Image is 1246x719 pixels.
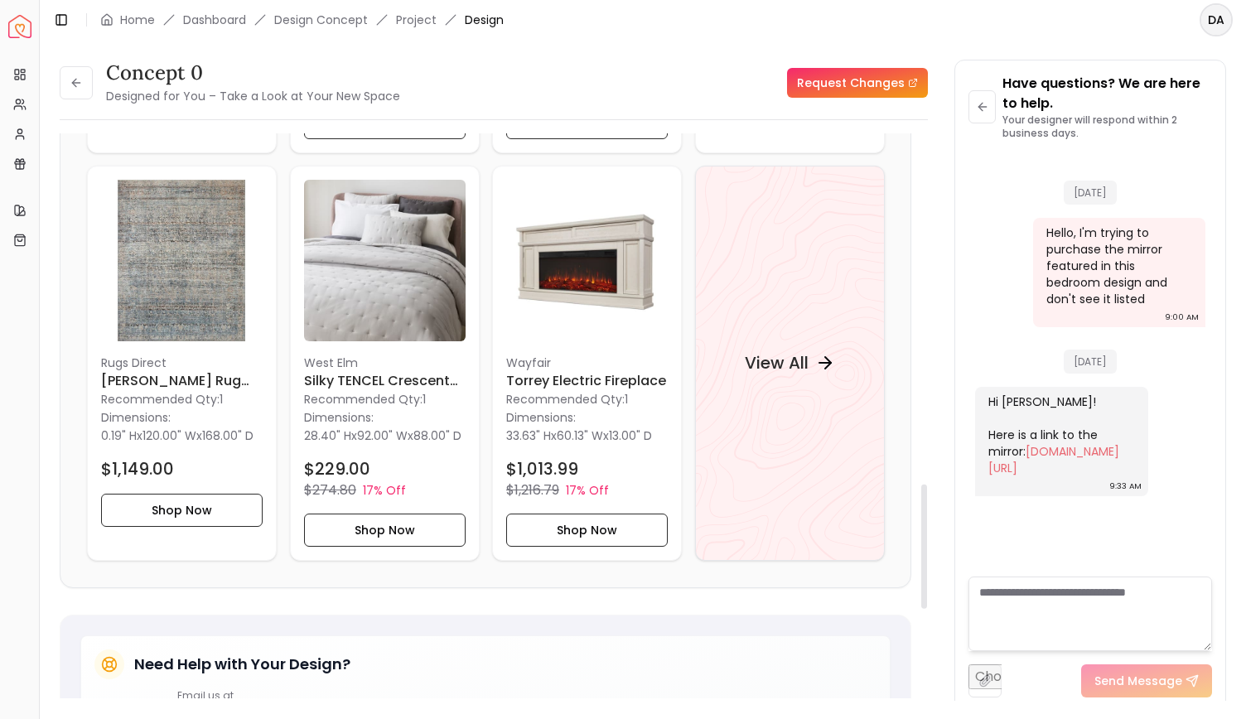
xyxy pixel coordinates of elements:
[101,180,263,341] img: Billie Denim Blush Rug 10'x14' image
[304,514,466,547] button: Shop Now
[695,166,885,561] a: View All
[304,180,466,341] img: Silky TENCEL Crescent Stitch Quilt & Shams image
[506,427,551,444] span: 33.63" H
[1046,224,1190,307] div: Hello, I'm trying to purchase the mirror featured in this bedroom design and don't see it listed
[506,408,576,427] p: Dimensions:
[304,105,466,138] button: Shop Now
[202,427,254,444] span: 168.00" D
[492,166,682,561] a: Torrey Electric Fireplace imageWayfairTorrey Electric FireplaceRecommended Qty:1Dimensions:33.63"...
[142,427,196,444] span: 120.00" W
[413,427,461,444] span: 88.00" D
[506,427,652,444] p: x x
[101,371,263,391] h6: [PERSON_NAME] Rug 10'x14'
[100,12,504,28] nav: breadcrumb
[744,351,808,374] h4: View All
[1002,113,1212,140] p: Your designer will respond within 2 business days.
[8,15,31,38] a: Spacejoy
[566,482,609,499] p: 17% Off
[988,393,1132,476] div: Hi [PERSON_NAME]! Here is a link to the mirror:
[1165,309,1199,326] div: 9:00 AM
[120,12,155,28] a: Home
[101,427,137,444] span: 0.19" H
[1064,350,1117,374] span: [DATE]
[101,457,174,480] h4: $1,149.00
[304,480,356,500] p: $274.80
[8,15,31,38] img: Spacejoy Logo
[506,105,668,138] button: Shop Now
[506,371,668,391] h6: Torrey Electric Fireplace
[290,166,480,561] a: Silky TENCEL Crescent Stitch Quilt & Shams imageWest ElmSilky TENCEL Crescent Stitch Quilt & Sham...
[506,180,668,341] img: Torrey Electric Fireplace image
[304,355,466,371] p: West Elm
[357,427,408,444] span: 92.00" W
[506,480,559,500] p: $1,216.79
[101,408,171,427] p: Dimensions:
[506,457,578,480] h4: $1,013.99
[101,391,263,408] p: Recommended Qty: 1
[106,88,400,104] small: Designed for You – Take a Look at Your New Space
[492,166,682,561] div: Torrey Electric Fireplace
[1109,478,1142,495] div: 9:33 AM
[304,391,466,408] p: Recommended Qty: 1
[304,457,370,480] h4: $229.00
[101,427,254,444] p: x x
[363,482,406,499] p: 17% Off
[506,355,668,371] p: Wayfair
[557,427,603,444] span: 60.13" W
[609,427,652,444] span: 13.00" D
[506,514,668,547] button: Shop Now
[396,12,437,28] a: Project
[290,166,480,561] div: Silky TENCEL Crescent Stitch Quilt & Shams
[304,408,374,427] p: Dimensions:
[101,355,263,371] p: Rugs Direct
[1064,181,1117,205] span: [DATE]
[304,371,466,391] h6: Silky TENCEL Crescent Stitch Quilt & Shams
[134,653,350,676] h5: Need Help with Your Design?
[274,12,368,28] li: Design Concept
[177,689,297,702] p: Email us at
[465,12,504,28] span: Design
[304,427,461,444] p: x x
[787,68,928,98] a: Request Changes
[1201,5,1231,35] span: DA
[506,391,668,408] p: Recommended Qty: 1
[106,60,400,86] h3: Concept 0
[304,427,351,444] span: 28.40" H
[87,166,277,561] a: Billie Denim Blush Rug 10'x14' imageRugs Direct[PERSON_NAME] Rug 10'x14'Recommended Qty:1Dimensio...
[183,12,246,28] a: Dashboard
[101,494,263,527] button: Shop Now
[988,443,1119,476] a: [DOMAIN_NAME][URL]
[1200,3,1233,36] button: DA
[87,166,277,561] div: Billie Denim Blush Rug 10'x14'
[1002,74,1212,113] p: Have questions? We are here to help.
